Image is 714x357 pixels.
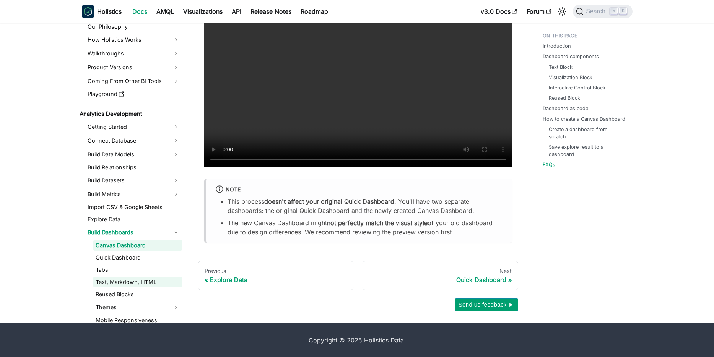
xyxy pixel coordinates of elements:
[549,94,580,102] a: Reused Block
[85,214,182,225] a: Explore Data
[85,47,182,60] a: Walkthroughs
[543,115,625,123] a: How to create a Canvas Dashboard
[85,148,182,161] a: Build Data Models
[549,143,625,158] a: Save explore result to a dashboard
[85,135,182,147] a: Connect Database
[610,8,618,15] kbd: ⌘
[573,5,632,18] button: Search (Command+K)
[522,5,556,18] a: Forum
[85,34,182,46] a: How Holistics Works
[215,185,503,195] div: note
[85,226,182,239] a: Build Dashboards
[179,5,227,18] a: Visualizations
[549,126,625,140] a: Create a dashboard from scratch
[85,61,182,73] a: Product Versions
[369,276,512,284] div: Quick Dashboard
[82,5,94,18] img: Holistics
[476,5,522,18] a: v3.0 Docs
[264,198,394,205] strong: doesn't affect your original Quick Dashboard
[246,5,296,18] a: Release Notes
[198,261,354,290] a: PreviousExplore Data
[459,300,514,310] span: Send us feedback ►
[93,277,182,287] a: Text, Markdown, HTML
[93,252,182,263] a: Quick Dashboard
[152,5,179,18] a: AMQL
[227,5,246,18] a: API
[543,161,555,168] a: FAQs
[619,8,627,15] kbd: K
[296,5,333,18] a: Roadmap
[85,162,182,173] a: Build Relationships
[85,188,182,200] a: Build Metrics
[556,5,568,18] button: Switch between dark and light mode (currently light mode)
[584,8,610,15] span: Search
[93,315,182,326] a: Mobile Responsiveness
[327,219,428,227] strong: not perfectly match the visual style
[205,276,347,284] div: Explore Data
[205,268,347,274] div: Previous
[114,336,600,345] div: Copyright © 2025 Holistics Data.
[549,74,592,81] a: Visualization Block
[93,240,182,251] a: Canvas Dashboard
[85,89,182,99] a: Playground
[85,121,182,133] a: Getting Started
[93,301,182,313] a: Themes
[128,5,152,18] a: Docs
[363,261,518,290] a: NextQuick Dashboard
[198,261,518,290] nav: Docs pages
[82,5,122,18] a: HolisticsHolistics
[77,109,182,119] a: Analytics Development
[93,265,182,275] a: Tabs
[369,268,512,274] div: Next
[85,202,182,213] a: Import CSV & Google Sheets
[549,84,605,91] a: Interactive Control Block
[455,298,518,311] button: Send us feedback ►
[85,75,182,87] a: Coming From Other BI Tools
[543,53,599,60] a: Dashboard components
[228,218,503,237] li: The new Canvas Dashboard might of your old dashboard due to design differences. We recommend revi...
[93,289,182,300] a: Reused Blocks
[549,63,573,71] a: Text Block
[543,105,588,112] a: Dashboard as code
[228,197,503,215] li: This process . You'll have two separate dashboards: the original Quick Dashboard and the newly cr...
[85,21,182,32] a: Our Philosophy
[85,174,182,187] a: Build Datasets
[97,7,122,16] b: Holistics
[543,42,571,50] a: Introduction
